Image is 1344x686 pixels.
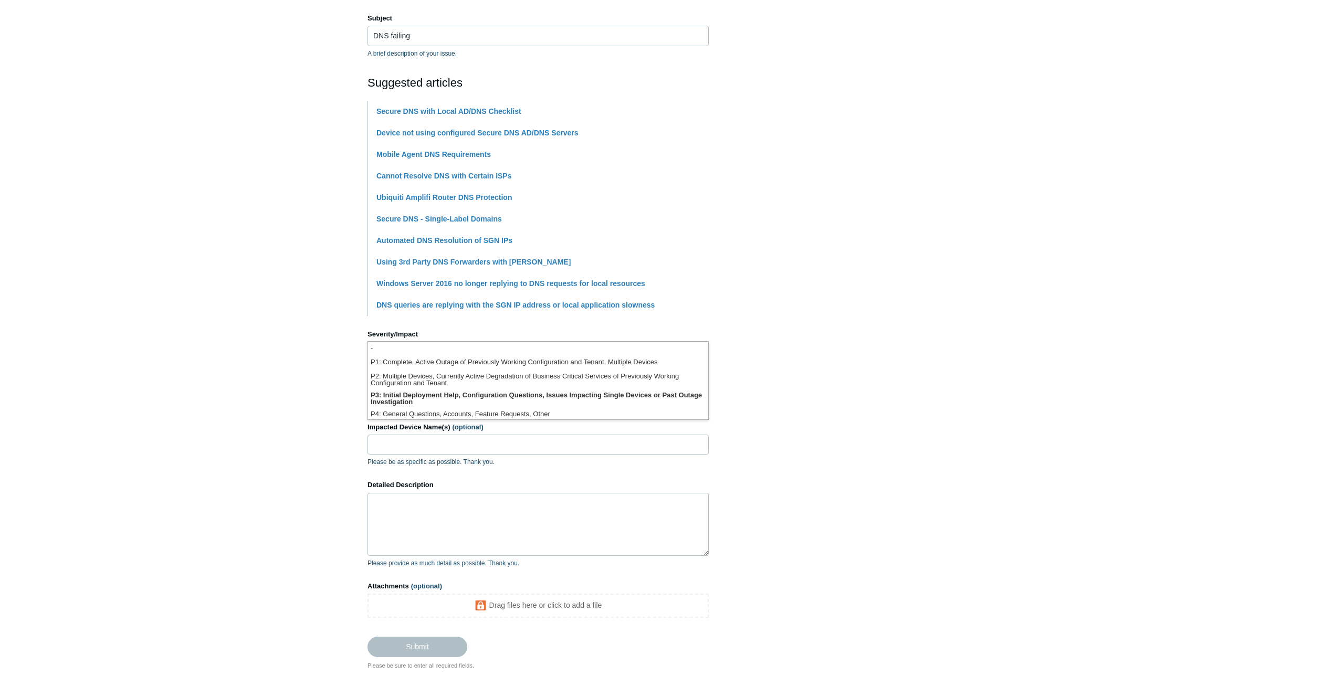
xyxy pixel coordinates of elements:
p: Please provide as much detail as possible. Thank you. [367,558,709,568]
li: P2: Multiple Devices, Currently Active Degradation of Business Critical Services of Previously Wo... [368,370,708,389]
span: (optional) [411,582,442,590]
li: P3: Initial Deployment Help, Configuration Questions, Issues Impacting Single Devices or Past Out... [368,389,708,408]
a: Cannot Resolve DNS with Certain ISPs [376,172,512,180]
a: Secure DNS - Single-Label Domains [376,215,502,223]
input: Submit [367,637,467,657]
span: (optional) [453,423,484,431]
a: Secure DNS with Local AD/DNS Checklist [376,107,521,115]
p: A brief description of your issue. [367,49,709,58]
li: P1: Complete, Active Outage of Previously Working Configuration and Tenant, Multiple Devices [368,356,708,370]
a: Mobile Agent DNS Requirements [376,150,491,159]
p: Please be as specific as possible. Thank you. [367,457,709,467]
a: Automated DNS Resolution of SGN IPs [376,236,512,245]
a: Ubiquiti Amplifi Router DNS Protection [376,193,512,202]
li: - [368,342,708,356]
a: Device not using configured Secure DNS AD/DNS Servers [376,129,579,137]
label: Severity/Impact [367,329,709,340]
a: DNS queries are replying with the SGN IP address or local application slowness [376,301,655,309]
a: Using 3rd Party DNS Forwarders with [PERSON_NAME] [376,258,571,266]
label: Detailed Description [367,480,709,490]
label: Impacted Device Name(s) [367,422,709,432]
li: P4: General Questions, Accounts, Feature Requests, Other [368,408,708,422]
a: Windows Server 2016 no longer replying to DNS requests for local resources [376,279,645,288]
label: Attachments [367,581,709,592]
h2: Suggested articles [367,74,709,91]
div: Please be sure to enter all required fields. [367,661,709,670]
label: Subject [367,13,709,24]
